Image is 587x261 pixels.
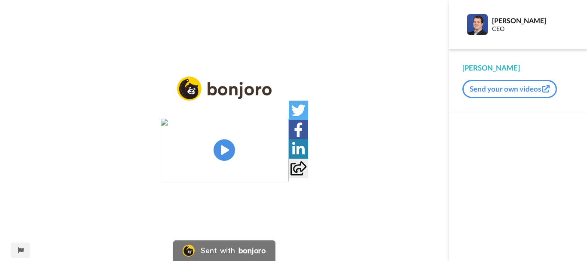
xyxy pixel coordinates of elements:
button: Send your own videos [462,80,557,98]
div: bonjoro [238,247,266,255]
img: ca54d853-d01f-4d2a-a4b2-03e9a2ae35b5.jpg [160,118,289,182]
a: Bonjoro LogoSent withbonjoro [173,240,275,261]
div: Sent with [201,247,235,255]
div: CEO [492,25,573,33]
div: [PERSON_NAME] [462,63,573,73]
div: [PERSON_NAME] [492,16,573,25]
img: Bonjoro Logo [183,245,195,257]
img: Profile Image [467,14,488,35]
img: logo_full.png [177,77,272,101]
